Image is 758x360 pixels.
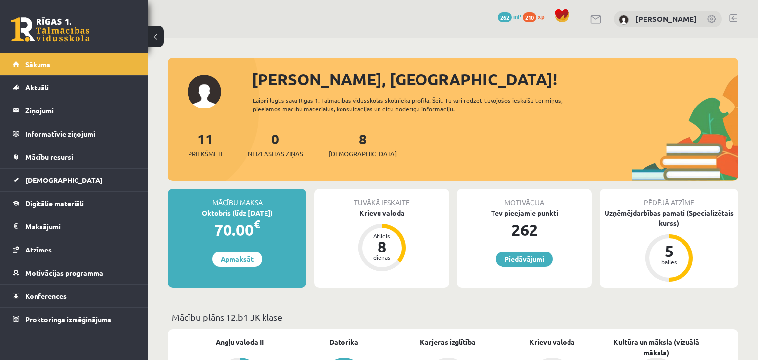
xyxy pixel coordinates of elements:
[168,208,306,218] div: Oktobris (līdz [DATE])
[367,254,397,260] div: dienas
[329,130,397,159] a: 8[DEMOGRAPHIC_DATA]
[13,308,136,330] a: Proktoringa izmēģinājums
[11,17,90,42] a: Rīgas 1. Tālmācības vidusskola
[13,99,136,122] a: Ziņojumi
[25,122,136,145] legend: Informatīvie ziņojumi
[513,12,521,20] span: mP
[216,337,264,347] a: Angļu valoda II
[253,96,595,113] div: Laipni lūgts savā Rīgas 1. Tālmācības vidusskolas skolnieka profilā. Šeit Tu vari redzēt tuvojošo...
[13,261,136,284] a: Motivācijas programma
[420,337,476,347] a: Karjeras izglītība
[13,192,136,215] a: Digitālie materiāli
[188,149,222,159] span: Priekšmeti
[13,285,136,307] a: Konferences
[252,68,738,91] div: [PERSON_NAME], [GEOGRAPHIC_DATA]!
[25,99,136,122] legend: Ziņojumi
[654,243,684,259] div: 5
[329,149,397,159] span: [DEMOGRAPHIC_DATA]
[635,14,697,24] a: [PERSON_NAME]
[13,215,136,238] a: Maksājumi
[457,218,592,242] div: 262
[314,208,449,218] div: Krievu valoda
[13,76,136,99] a: Aktuāli
[600,208,738,283] a: Uzņēmējdarbības pamati (Specializētais kurss) 5 balles
[600,189,738,208] div: Pēdējā atzīme
[530,337,575,347] a: Krievu valoda
[25,215,136,238] legend: Maksājumi
[457,189,592,208] div: Motivācija
[329,337,358,347] a: Datorika
[13,238,136,261] a: Atzīmes
[25,83,49,92] span: Aktuāli
[25,152,73,161] span: Mācību resursi
[25,60,50,69] span: Sākums
[498,12,512,22] span: 262
[457,208,592,218] div: Tev pieejamie punkti
[172,310,734,324] p: Mācību plāns 12.b1 JK klase
[523,12,536,22] span: 210
[523,12,549,20] a: 210 xp
[13,169,136,191] a: [DEMOGRAPHIC_DATA]
[367,233,397,239] div: Atlicis
[13,145,136,168] a: Mācību resursi
[538,12,544,20] span: xp
[168,218,306,242] div: 70.00
[13,53,136,75] a: Sākums
[605,337,709,358] a: Kultūra un māksla (vizuālā māksla)
[25,245,52,254] span: Atzīmes
[25,199,84,208] span: Digitālie materiāli
[25,176,103,184] span: [DEMOGRAPHIC_DATA]
[600,208,738,228] div: Uzņēmējdarbības pamati (Specializētais kurss)
[212,252,262,267] a: Apmaksāt
[248,149,303,159] span: Neizlasītās ziņas
[314,189,449,208] div: Tuvākā ieskaite
[13,122,136,145] a: Informatīvie ziņojumi
[188,130,222,159] a: 11Priekšmeti
[25,268,103,277] span: Motivācijas programma
[314,208,449,273] a: Krievu valoda Atlicis 8 dienas
[496,252,553,267] a: Piedāvājumi
[619,15,629,25] img: Denīza Bērziņa
[168,189,306,208] div: Mācību maksa
[367,239,397,254] div: 8
[254,217,260,231] span: €
[498,12,521,20] a: 262 mP
[248,130,303,159] a: 0Neizlasītās ziņas
[654,259,684,265] div: balles
[25,291,67,300] span: Konferences
[25,315,111,324] span: Proktoringa izmēģinājums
